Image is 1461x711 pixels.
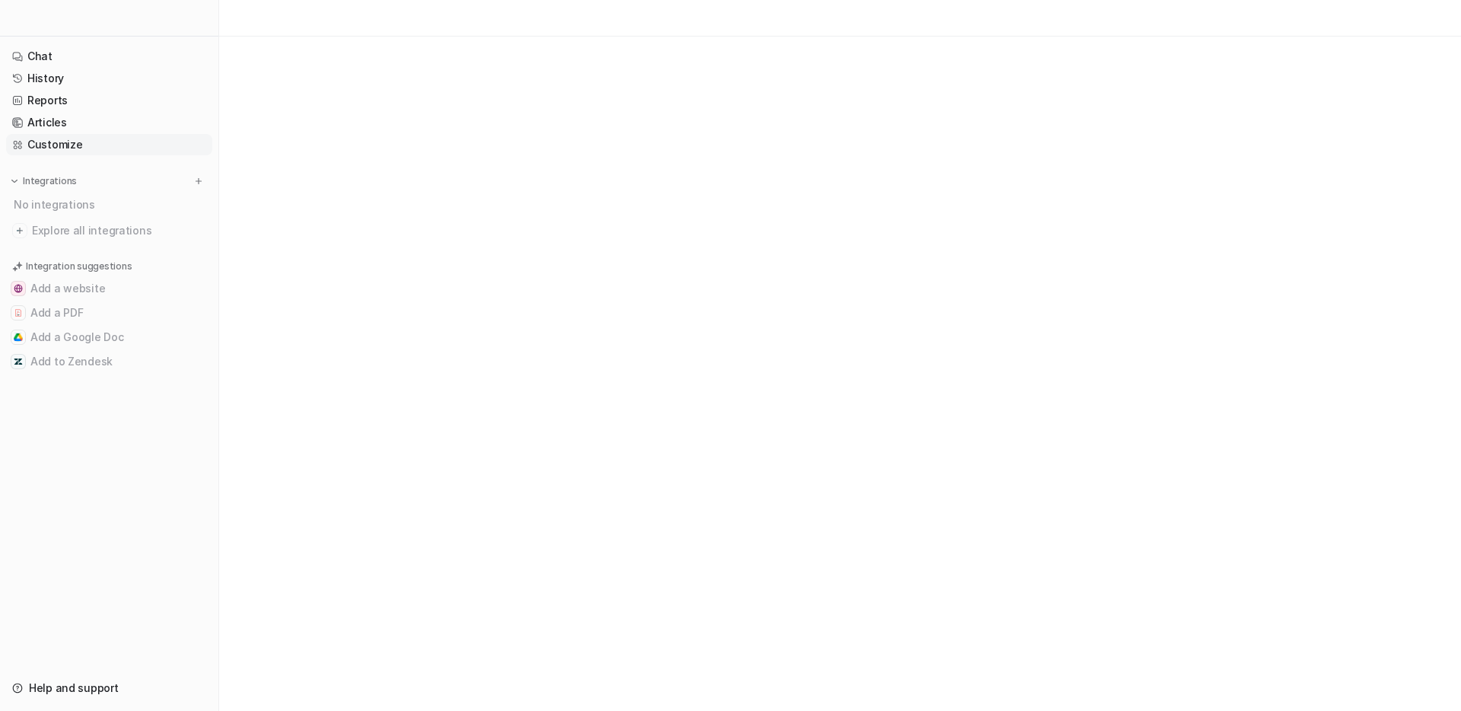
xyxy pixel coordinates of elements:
[6,325,212,349] button: Add a Google DocAdd a Google Doc
[12,223,27,238] img: explore all integrations
[6,174,81,189] button: Integrations
[14,284,23,293] img: Add a website
[6,112,212,133] a: Articles
[14,308,23,317] img: Add a PDF
[26,260,132,273] p: Integration suggestions
[6,301,212,325] button: Add a PDFAdd a PDF
[6,68,212,89] a: History
[6,678,212,699] a: Help and support
[23,175,77,187] p: Integrations
[6,349,212,374] button: Add to ZendeskAdd to Zendesk
[6,220,212,241] a: Explore all integrations
[14,357,23,366] img: Add to Zendesk
[9,176,20,187] img: expand menu
[9,192,212,217] div: No integrations
[193,176,204,187] img: menu_add.svg
[6,46,212,67] a: Chat
[14,333,23,342] img: Add a Google Doc
[32,218,206,243] span: Explore all integrations
[6,276,212,301] button: Add a websiteAdd a website
[6,90,212,111] a: Reports
[6,134,212,155] a: Customize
